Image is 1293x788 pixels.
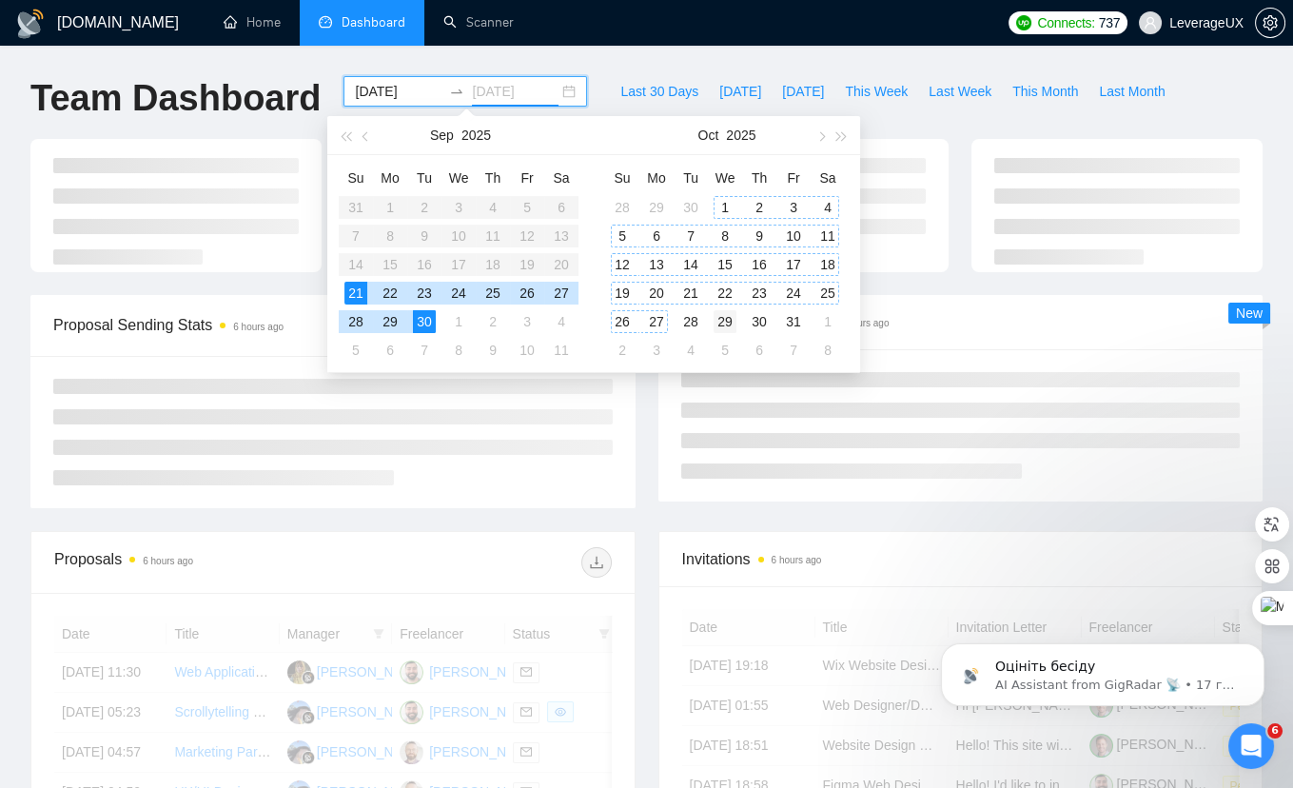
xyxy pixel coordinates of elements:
div: 12 [611,253,634,276]
div: 22 [714,282,736,305]
div: 24 [447,282,470,305]
td: 2025-10-21 [674,279,708,307]
div: 3 [645,339,668,362]
td: 2025-10-24 [776,279,811,307]
div: 9 [748,225,771,247]
div: 10 [516,339,539,362]
div: 20 [645,282,668,305]
th: Th [476,163,510,193]
th: Su [605,163,639,193]
td: 2025-09-22 [373,279,407,307]
button: This Month [1002,76,1088,107]
div: 26 [516,282,539,305]
td: 2025-10-08 [708,222,742,250]
span: Last Month [1099,81,1165,102]
td: 2025-10-28 [674,307,708,336]
span: Dashboard [342,14,405,30]
td: 2025-10-19 [605,279,639,307]
button: [DATE] [709,76,772,107]
div: 7 [782,339,805,362]
a: setting [1255,15,1285,30]
div: 22 [379,282,402,305]
td: 2025-10-06 [373,336,407,364]
button: Oct [698,116,719,154]
div: 11 [550,339,573,362]
td: 2025-10-05 [339,336,373,364]
span: Last Week [929,81,991,102]
span: Scanner Breakdown [681,310,1241,334]
div: 23 [748,282,771,305]
td: 2025-10-15 [708,250,742,279]
td: 2025-10-09 [476,336,510,364]
div: 1 [816,310,839,333]
td: 2025-10-13 [639,250,674,279]
div: 2 [481,310,504,333]
div: 11 [816,225,839,247]
div: 26 [611,310,634,333]
div: 28 [611,196,634,219]
button: Last Week [918,76,1002,107]
span: [DATE] [719,81,761,102]
a: homeHome [224,14,281,30]
td: 2025-10-29 [708,307,742,336]
span: [DATE] [782,81,824,102]
iframe: Intercom live chat [1228,723,1274,769]
th: We [708,163,742,193]
div: 17 [782,253,805,276]
input: End date [472,81,558,102]
div: 30 [748,310,771,333]
td: 2025-09-29 [639,193,674,222]
div: 6 [645,225,668,247]
td: 2025-11-03 [639,336,674,364]
div: 23 [413,282,436,305]
div: 29 [645,196,668,219]
td: 2025-10-04 [544,307,578,336]
td: 2025-11-08 [811,336,845,364]
th: Mo [373,163,407,193]
button: Last 30 Days [610,76,709,107]
td: 2025-10-01 [708,193,742,222]
th: Sa [544,163,578,193]
td: 2025-10-08 [441,336,476,364]
td: 2025-09-29 [373,307,407,336]
iframe: Intercom notifications повідомлення [912,603,1293,737]
td: 2025-10-02 [742,193,776,222]
div: 3 [782,196,805,219]
div: 8 [714,225,736,247]
div: 31 [782,310,805,333]
td: 2025-10-01 [441,307,476,336]
td: 2025-10-10 [776,222,811,250]
img: upwork-logo.png [1016,15,1031,30]
div: 4 [550,310,573,333]
td: 2025-10-06 [639,222,674,250]
td: 2025-10-10 [510,336,544,364]
div: 24 [782,282,805,305]
div: 7 [679,225,702,247]
td: 2025-10-17 [776,250,811,279]
span: New [1236,305,1263,321]
div: 19 [611,282,634,305]
div: 2 [748,196,771,219]
button: This Week [834,76,918,107]
div: 15 [714,253,736,276]
td: 2025-10-18 [811,250,845,279]
div: 10 [782,225,805,247]
div: 16 [748,253,771,276]
div: 6 [379,339,402,362]
td: 2025-10-14 [674,250,708,279]
button: 2025 [726,116,755,154]
td: 2025-10-22 [708,279,742,307]
div: 2 [611,339,634,362]
span: 6 [1267,723,1283,739]
div: Proposals [54,547,333,578]
span: to [449,84,464,99]
div: 3 [516,310,539,333]
td: 2025-10-25 [811,279,845,307]
time: 6 hours ago [233,322,284,332]
th: Th [742,163,776,193]
div: 7 [413,339,436,362]
td: 2025-11-05 [708,336,742,364]
td: 2025-09-28 [605,193,639,222]
td: 2025-10-05 [605,222,639,250]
